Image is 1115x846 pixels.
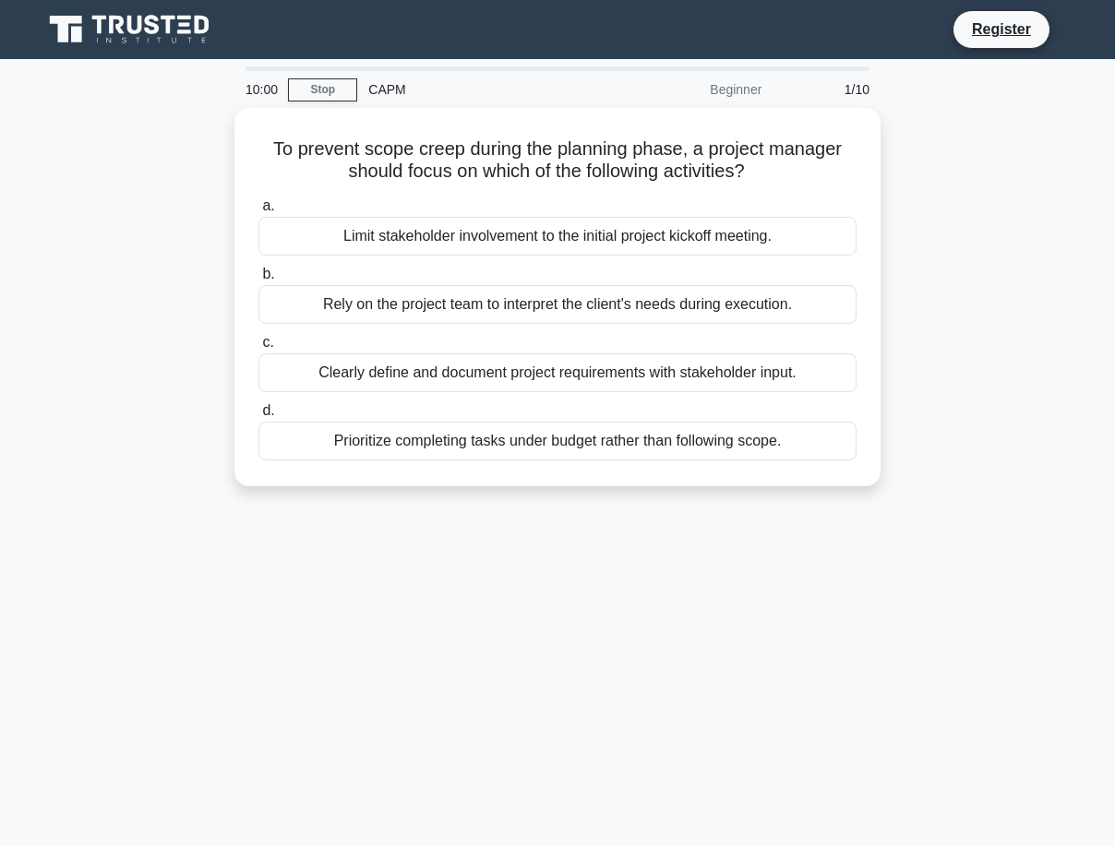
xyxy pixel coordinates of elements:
div: 10:00 [234,71,288,108]
div: Rely on the project team to interpret the client's needs during execution. [258,285,857,324]
span: d. [262,402,274,418]
span: c. [262,334,273,350]
div: Limit stakeholder involvement to the initial project kickoff meeting. [258,217,857,256]
div: Beginner [611,71,773,108]
div: CAPM [357,71,611,108]
h5: To prevent scope creep during the planning phase, a project manager should focus on which of the ... [257,137,858,184]
a: Stop [288,78,357,101]
span: a. [262,197,274,213]
span: b. [262,266,274,281]
div: Clearly define and document project requirements with stakeholder input. [258,353,857,392]
a: Register [961,18,1042,41]
div: Prioritize completing tasks under budget rather than following scope. [258,422,857,460]
div: 1/10 [773,71,881,108]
